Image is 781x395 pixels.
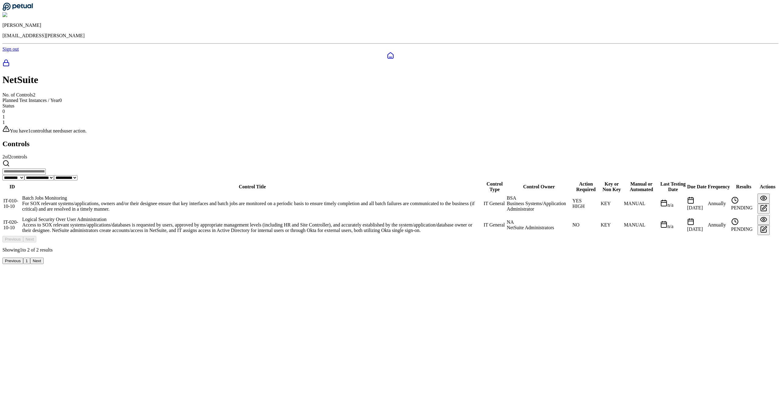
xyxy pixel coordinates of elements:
div: MANUAL [624,201,659,206]
div: KEY [601,201,623,206]
th: Control Owner [506,181,571,193]
span: 2 [33,92,35,97]
th: Action Required [572,181,600,193]
h1: NetSuite [2,74,779,85]
div: Business Systems/Application Administrator [507,201,571,212]
button: Previous [2,236,23,242]
span: 1 [20,247,22,252]
div: NO [572,222,599,228]
p: [EMAIL_ADDRESS][PERSON_NAME] [2,33,779,38]
div: For SOX relevant systems/applications, owners and/or their designee ensure that key interfaces an... [22,201,482,212]
td: IT-020-10-10 [3,215,21,235]
div: IT General [484,201,506,206]
span: Status [2,103,14,108]
a: Dashboard [2,52,779,59]
div: HIGH [572,204,599,209]
span: ID [9,184,15,189]
th: Actions [757,181,778,193]
a: Sign out [2,46,19,52]
span: Planned Test Instances / Year [2,98,59,103]
div: PENDING [731,218,756,232]
div: n/a [660,199,686,208]
span: 2 of 2 controls [2,154,27,159]
div: KEY [601,222,623,228]
th: Last Testing Date [660,181,686,193]
button: 1 [23,258,30,264]
div: [DATE] [687,218,707,232]
div: PENDING [731,197,756,211]
p: Showing to of results [2,247,779,253]
p: [PERSON_NAME] [2,23,779,28]
nav: Pagination [2,258,779,264]
span: 2 [36,247,39,252]
a: SOC [2,59,779,68]
div: YES [572,198,599,204]
span: 1 [2,120,5,125]
span: BSA [507,195,516,201]
span: 0 [59,98,62,103]
div: Access to SOX relevant systems/applications/databases is requested by users, approved by appropri... [22,222,482,233]
span: No. of Controls [2,92,33,97]
td: IT-010-10-10 [3,193,21,214]
th: Control Type [483,181,506,193]
th: Results [731,181,757,193]
div: IT General [484,222,506,228]
div: n/a [660,221,686,229]
button: Next [23,236,36,242]
button: Previous [2,258,23,264]
a: Go to Dashboard [2,7,33,12]
td: Annually [707,193,730,214]
div: MANUAL [624,222,659,228]
th: Manual or Automated [624,181,659,193]
h2: Controls [2,140,779,148]
span: 1 [2,114,5,119]
th: Due Date [687,181,707,193]
span: You have 1 control that need s user action. [10,128,87,133]
th: Key or Non Key [600,181,623,193]
div: Logical Security Over User Administration [22,217,482,222]
th: Frequency [707,181,730,193]
div: NetSuite Administrators [507,225,571,230]
span: NA [507,219,514,225]
img: Shekhar Khedekar [2,12,44,18]
td: Annually [707,215,730,235]
div: [DATE] [687,197,707,211]
span: 2 [27,247,30,252]
div: Batch Jobs Monitoring [22,195,482,201]
span: Control Title [239,184,266,189]
button: Next [30,258,43,264]
span: 0 [2,109,5,114]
